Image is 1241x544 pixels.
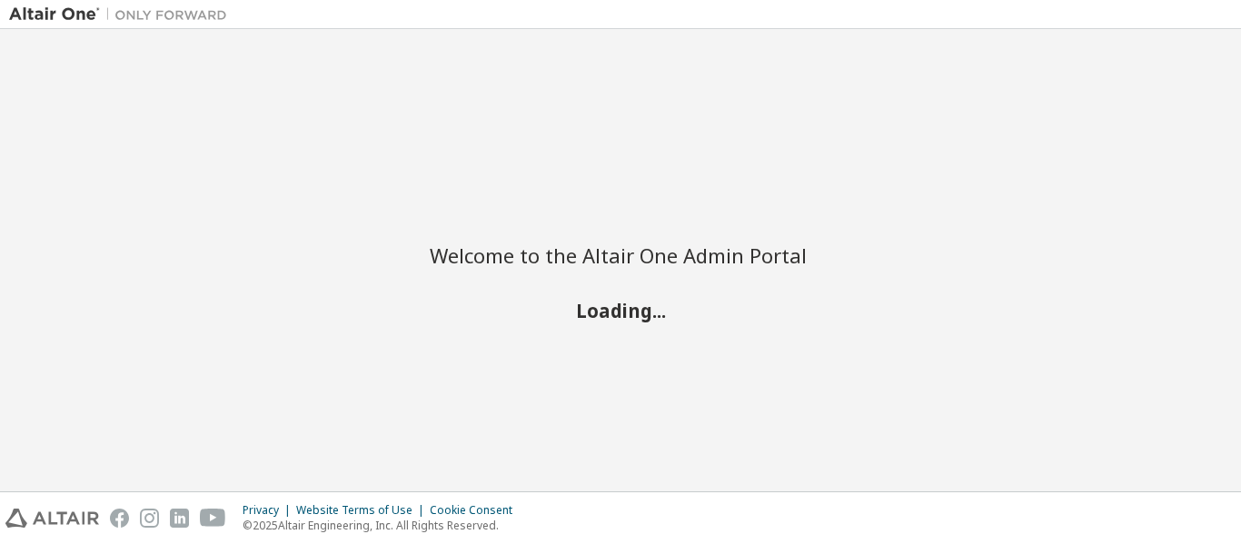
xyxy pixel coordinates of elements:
[200,509,226,528] img: youtube.svg
[9,5,236,24] img: Altair One
[5,509,99,528] img: altair_logo.svg
[430,298,811,321] h2: Loading...
[140,509,159,528] img: instagram.svg
[110,509,129,528] img: facebook.svg
[296,503,430,518] div: Website Terms of Use
[430,503,523,518] div: Cookie Consent
[170,509,189,528] img: linkedin.svg
[430,242,811,268] h2: Welcome to the Altair One Admin Portal
[243,503,296,518] div: Privacy
[243,518,523,533] p: © 2025 Altair Engineering, Inc. All Rights Reserved.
